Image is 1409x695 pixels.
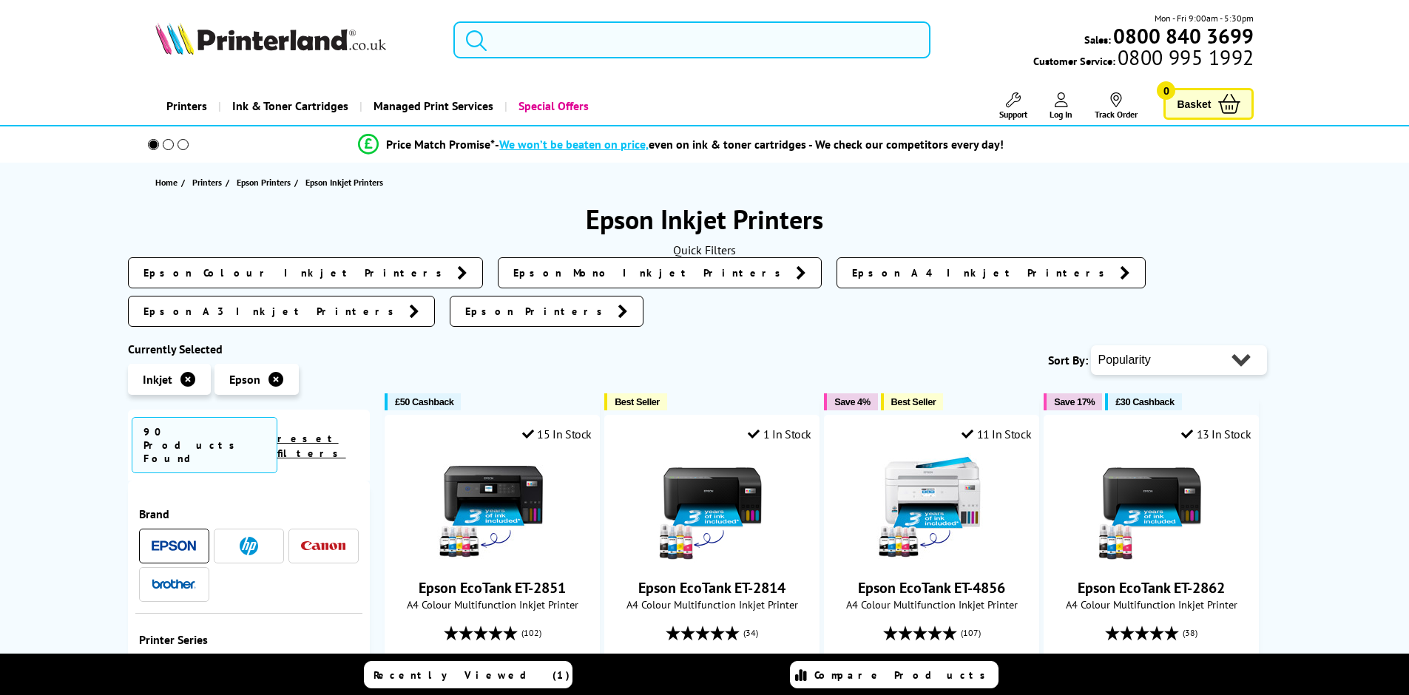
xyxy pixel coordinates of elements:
a: Log In [1050,92,1072,120]
span: Printer Series [139,632,359,647]
span: 90 Products Found [132,417,277,473]
a: Compare Products [790,661,999,688]
span: Epson A3 Inkjet Printers [143,304,402,319]
a: Epson EcoTank ET-2862 [1078,578,1225,597]
a: Printers [192,174,226,190]
button: £30 Cashback [1105,393,1181,410]
span: (34) [743,619,758,647]
a: Basket 0 [1163,88,1254,120]
a: Epson A4 Inkjet Printers [837,257,1146,288]
span: Customer Service: [1033,50,1254,68]
img: Epson EcoTank ET-2814 [657,452,768,563]
span: A4 Colour Multifunction Inkjet Printer [612,597,811,611]
a: Epson EcoTank ET-2851 [419,578,566,597]
img: Epson EcoTank ET-4856 [876,452,987,563]
button: £50 Cashback [385,393,461,410]
span: Epson Mono Inkjet Printers [513,265,788,280]
a: Epson Printers [450,296,643,327]
img: Epson [152,540,196,552]
a: Epson EcoTank ET-2814 [638,578,785,597]
span: A4 Colour Multifunction Inkjet Printer [1052,597,1251,611]
div: 1 In Stock [748,427,811,441]
div: - even on ink & toner cartridges - We check our competitors every day! [495,137,1004,152]
span: Epson Printers [237,174,291,190]
button: Save 17% [1044,393,1102,410]
span: Epson Colour Inkjet Printers [143,265,450,280]
span: Epson Printers [465,304,610,319]
a: Printers [155,87,218,125]
a: 0800 840 3699 [1111,29,1254,43]
a: HP [226,537,271,555]
span: A4 Colour Multifunction Inkjet Printer [832,597,1031,611]
a: Epson EcoTank ET-2862 [1096,552,1207,566]
a: Brother [152,575,196,594]
b: 0800 840 3699 [1113,22,1254,50]
span: £50 Cashback [395,396,453,407]
a: Printerland Logo [155,22,436,58]
span: A4 Colour Multifunction Inkjet Printer [393,597,592,611]
a: Home [155,174,181,190]
a: Ink & Toner Cartridges [218,87,359,125]
span: We won’t be beaten on price, [499,137,649,152]
span: Inkjet [143,372,172,387]
div: 15 In Stock [522,427,592,441]
span: Mon - Fri 9:00am - 5:30pm [1155,11,1254,25]
a: Epson A3 Inkjet Printers [128,296,435,327]
span: Sales: [1084,33,1111,47]
a: Managed Print Services [359,87,504,125]
h1: Epson Inkjet Printers [128,202,1282,237]
a: Epson [152,537,196,555]
span: Sort By: [1048,353,1088,367]
img: Epson EcoTank ET-2851 [437,452,548,563]
a: Epson Mono Inkjet Printers [498,257,822,288]
a: reset filters [277,432,346,460]
button: Best Seller [604,393,667,410]
span: Save 17% [1054,396,1095,407]
div: Currently Selected [128,342,371,356]
button: Best Seller [881,393,944,410]
a: Epson EcoTank ET-2814 [657,552,768,566]
span: £30 Cashback [1115,396,1174,407]
div: 11 In Stock [962,427,1031,441]
span: Recently Viewed (1) [374,668,570,682]
span: 0 [1157,81,1175,100]
span: Price Match Promise* [386,137,495,152]
span: Compare Products [814,668,993,682]
a: Epson EcoTank ET-2851 [437,552,548,566]
a: Track Order [1095,92,1138,120]
span: (107) [961,619,981,647]
span: Brand [139,506,359,521]
a: Special Offers [504,87,600,125]
img: Brother [152,579,196,589]
img: Epson EcoTank ET-2862 [1096,452,1207,563]
span: Epson Inkjet Printers [305,177,383,188]
span: Log In [1050,109,1072,120]
a: Epson Printers [237,174,294,190]
span: Printers [192,174,222,190]
img: HP [240,537,258,555]
li: modal_Promise [121,132,1243,157]
a: Canon [301,537,345,555]
span: Save 4% [834,396,870,407]
span: Ink & Toner Cartridges [232,87,348,125]
span: Epson A4 Inkjet Printers [852,265,1112,280]
a: Recently Viewed (1) [364,661,572,688]
span: Basket [1177,94,1211,114]
a: Support [999,92,1027,120]
span: Epson [229,372,260,387]
button: Save 4% [824,393,877,410]
span: Best Seller [891,396,936,407]
a: Epson EcoTank ET-4856 [858,578,1005,597]
img: Printerland Logo [155,22,386,55]
img: Canon [301,541,345,551]
span: Support [999,109,1027,120]
span: (102) [521,619,541,647]
span: 0800 995 1992 [1115,50,1254,64]
div: 13 In Stock [1181,427,1251,441]
a: Epson Colour Inkjet Printers [128,257,483,288]
div: Quick Filters [128,243,1282,257]
span: (38) [1183,619,1197,647]
a: Epson EcoTank ET-4856 [876,552,987,566]
span: Best Seller [615,396,660,407]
